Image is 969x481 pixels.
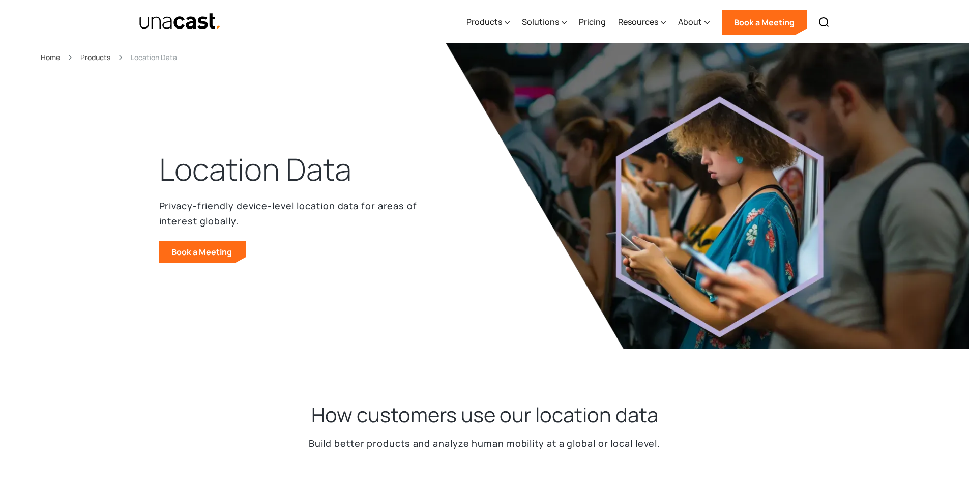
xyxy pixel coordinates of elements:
div: About [678,16,702,28]
div: Products [466,16,502,28]
img: Unacast text logo [139,13,222,31]
a: home [139,13,222,31]
h1: Location Data [159,149,351,190]
div: Resources [618,2,666,43]
div: Solutions [522,2,567,43]
a: Pricing [579,2,606,43]
div: Products [466,2,510,43]
div: About [678,2,710,43]
a: Products [80,51,110,63]
img: Search icon [818,16,830,29]
div: Resources [618,16,658,28]
div: Solutions [522,16,559,28]
a: Home [41,51,60,63]
p: Privacy-friendly device-level location data for areas of interest globally. [159,198,424,229]
a: Book a Meeting [159,241,246,263]
p: Build better products and analyze human mobility at a global or local level. [309,436,660,451]
a: Book a Meeting [722,10,807,35]
h2: How customers use our location data [311,402,658,428]
div: Location Data [131,51,177,63]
